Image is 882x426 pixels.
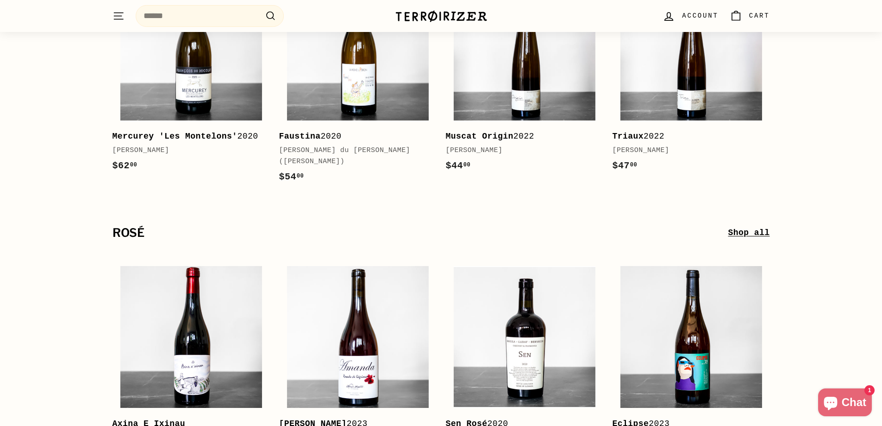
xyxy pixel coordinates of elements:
[297,173,304,179] sup: 00
[113,145,261,156] div: [PERSON_NAME]
[613,130,761,143] div: 2022
[682,11,718,21] span: Account
[113,132,238,141] b: Mercurey 'Les Montelons'
[279,172,304,182] span: $54
[446,160,471,171] span: $44
[463,162,470,168] sup: 00
[815,388,875,419] inbox-online-store-chat: Shopify online store chat
[113,227,728,240] h2: Rosé
[279,132,321,141] b: Faustina
[728,226,769,240] a: Shop all
[630,162,637,168] sup: 00
[657,2,724,30] a: Account
[279,145,427,167] div: [PERSON_NAME] du [PERSON_NAME] ([PERSON_NAME])
[113,160,138,171] span: $62
[279,130,427,143] div: 2020
[724,2,776,30] a: Cart
[613,132,644,141] b: Triaux
[613,145,761,156] div: [PERSON_NAME]
[613,160,638,171] span: $47
[446,130,594,143] div: 2022
[130,162,137,168] sup: 00
[446,132,513,141] b: Muscat Origin
[113,130,261,143] div: 2020
[446,145,594,156] div: [PERSON_NAME]
[749,11,770,21] span: Cart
